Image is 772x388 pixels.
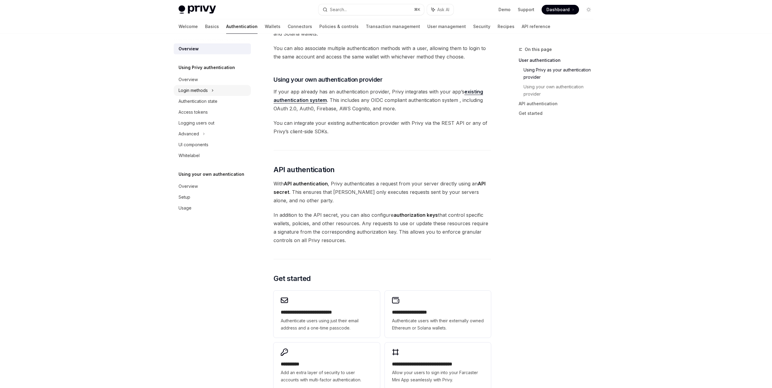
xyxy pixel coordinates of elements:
[498,19,514,34] a: Recipes
[330,6,347,13] div: Search...
[318,4,424,15] button: Search...⌘K
[319,19,359,34] a: Policies & controls
[525,46,552,53] span: On this page
[226,19,258,34] a: Authentication
[179,76,198,83] div: Overview
[524,65,598,82] a: Using Privy as your authentication provider
[522,19,550,34] a: API reference
[174,74,251,85] a: Overview
[385,291,491,338] a: **** **** **** ****Authenticate users with their externally owned Ethereum or Solana wallets.
[284,181,328,187] strong: API authentication
[274,75,382,84] span: Using your own authentication provider
[414,7,420,12] span: ⌘ K
[179,98,217,105] div: Authentication state
[174,107,251,118] a: Access tokens
[584,5,593,14] button: Toggle dark mode
[281,369,372,383] span: Add an extra layer of security to user accounts with multi-factor authentication.
[524,82,598,99] a: Using your own authentication provider
[179,19,198,34] a: Welcome
[174,150,251,161] a: Whitelabel
[179,194,190,201] div: Setup
[519,99,598,109] a: API authentication
[427,4,454,15] button: Ask AI
[179,204,191,212] div: Usage
[179,183,198,190] div: Overview
[518,7,534,13] a: Support
[288,19,312,34] a: Connectors
[392,317,484,332] span: Authenticate users with their externally owned Ethereum or Solana wallets.
[281,317,372,332] span: Authenticate users using just their email address and a one-time passcode.
[174,43,251,54] a: Overview
[265,19,280,34] a: Wallets
[205,19,219,34] a: Basics
[519,55,598,65] a: User authentication
[179,119,214,127] div: Logging users out
[392,369,484,383] span: Allow your users to sign into your Farcaster Mini App seamlessly with Privy.
[274,44,491,61] span: You can also associate multiple authentication methods with a user, allowing them to login to the...
[174,181,251,192] a: Overview
[274,165,334,175] span: API authentication
[394,212,438,218] strong: authorization keys
[366,19,420,34] a: Transaction management
[179,45,199,52] div: Overview
[174,118,251,128] a: Logging users out
[174,139,251,150] a: UI components
[179,5,216,14] img: light logo
[274,274,311,283] span: Get started
[542,5,579,14] a: Dashboard
[179,141,208,148] div: UI components
[179,109,208,116] div: Access tokens
[274,119,491,136] span: You can integrate your existing authentication provider with Privy via the REST API or any of Pri...
[179,171,244,178] h5: Using your own authentication
[179,64,235,71] h5: Using Privy authentication
[179,130,199,137] div: Advanced
[179,87,208,94] div: Login methods
[274,211,491,244] span: In addition to the API secret, you can also configure that control specific wallets, policies, an...
[437,7,449,13] span: Ask AI
[473,19,490,34] a: Security
[274,87,491,113] span: If your app already has an authentication provider, Privy integrates with your app’s . This inclu...
[174,192,251,203] a: Setup
[179,152,200,159] div: Whitelabel
[546,7,570,13] span: Dashboard
[274,179,491,205] span: With , Privy authenticates a request from your server directly using an . This ensures that [PERS...
[174,203,251,213] a: Usage
[498,7,511,13] a: Demo
[174,96,251,107] a: Authentication state
[427,19,466,34] a: User management
[519,109,598,118] a: Get started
